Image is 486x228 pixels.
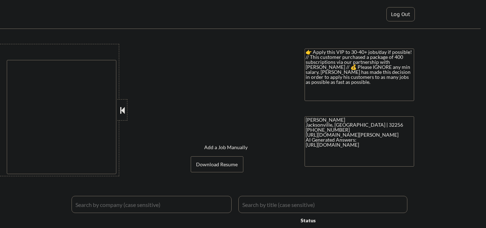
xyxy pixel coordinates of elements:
[190,141,262,154] button: Add a Job Manually
[238,196,407,213] input: Search by title (case sensitive)
[72,196,232,213] input: Search by company (case sensitive)
[191,156,243,172] button: Download Resume
[386,7,415,21] button: Log Out
[301,214,362,227] div: Status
